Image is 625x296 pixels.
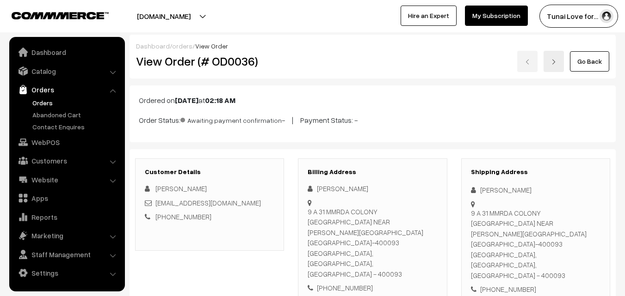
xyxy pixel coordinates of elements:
[308,183,437,194] div: [PERSON_NAME]
[30,110,122,120] a: Abandoned Cart
[12,265,122,281] a: Settings
[471,168,600,176] h3: Shipping Address
[12,81,122,98] a: Orders
[139,95,606,106] p: Ordered on at
[136,41,609,51] div: / /
[30,122,122,132] a: Contact Enquires
[471,208,600,281] div: 9 A 31 MMRDA COLONY [GEOGRAPHIC_DATA] NEAR [PERSON_NAME][GEOGRAPHIC_DATA] [GEOGRAPHIC_DATA]-40009...
[12,44,122,60] a: Dashboard
[471,284,600,295] div: [PHONE_NUMBER]
[401,6,457,26] a: Hire an Expert
[12,152,122,169] a: Customers
[12,63,122,79] a: Catalog
[570,51,609,72] a: Go Back
[600,9,613,23] img: user
[12,134,122,151] a: WebPOS
[12,12,109,19] img: COMMMERCE
[12,171,122,188] a: Website
[308,168,437,176] h3: Billing Address
[12,246,122,263] a: Staff Management
[195,42,228,50] span: View Order
[180,113,282,125] span: Awaiting payment confirmation
[175,96,198,105] b: [DATE]
[139,113,606,126] p: Order Status: - | Payment Status: -
[465,6,528,26] a: My Subscription
[551,59,557,65] img: right-arrow.png
[30,98,122,108] a: Orders
[145,168,274,176] h3: Customer Details
[205,96,235,105] b: 02:18 AM
[155,199,261,207] a: [EMAIL_ADDRESS][DOMAIN_NAME]
[308,283,437,293] div: [PHONE_NUMBER]
[308,206,437,279] div: 9 A 31 MMRDA COLONY [GEOGRAPHIC_DATA] NEAR [PERSON_NAME][GEOGRAPHIC_DATA] [GEOGRAPHIC_DATA]-40009...
[12,209,122,225] a: Reports
[539,5,618,28] button: Tunai Love for…
[12,190,122,206] a: Apps
[172,42,192,50] a: orders
[136,54,285,68] h2: View Order (# OD0036)
[105,5,223,28] button: [DOMAIN_NAME]
[471,185,600,195] div: [PERSON_NAME]
[155,184,207,193] span: [PERSON_NAME]
[136,42,170,50] a: Dashboard
[12,227,122,244] a: Marketing
[12,9,93,20] a: COMMMERCE
[155,212,211,221] a: [PHONE_NUMBER]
